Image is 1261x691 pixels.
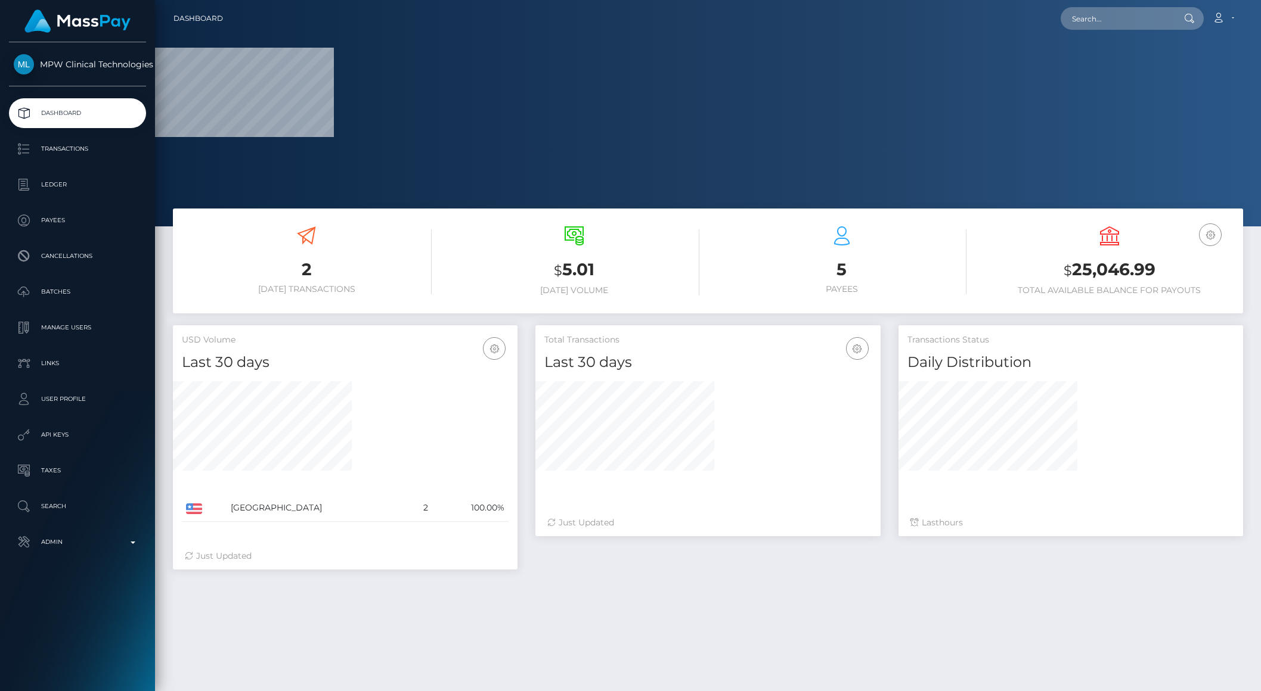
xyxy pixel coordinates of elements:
small: $ [554,262,562,279]
h5: Total Transactions [544,334,871,346]
p: Dashboard [14,104,141,122]
p: API Keys [14,426,141,444]
small: $ [1064,262,1072,279]
td: 2 [408,494,432,522]
a: Ledger [9,170,146,200]
p: Batches [14,283,141,301]
p: Transactions [14,140,141,158]
h4: Daily Distribution [907,352,1234,373]
p: Payees [14,211,141,229]
p: Cancellations [14,247,141,265]
h3: 2 [182,258,432,281]
a: API Keys [9,420,146,450]
a: Admin [9,527,146,557]
h6: [DATE] Transactions [182,284,432,294]
img: US.png [186,503,202,514]
span: MPW Clinical Technologies LLC [9,59,146,70]
h5: Transactions Status [907,334,1234,346]
a: Transactions [9,134,146,164]
h4: Last 30 days [544,352,871,373]
h5: USD Volume [182,334,509,346]
a: Links [9,348,146,378]
a: Taxes [9,456,146,485]
h3: 5.01 [450,258,699,282]
div: Just Updated [547,516,868,529]
a: Manage Users [9,313,146,343]
a: User Profile [9,384,146,414]
img: MassPay Logo [24,10,131,33]
h6: Payees [717,284,967,294]
a: Search [9,491,146,521]
p: Admin [14,533,141,551]
td: 100.00% [432,494,509,522]
h3: 25,046.99 [984,258,1234,282]
a: Payees [9,206,146,235]
p: Taxes [14,462,141,480]
img: MPW Clinical Technologies LLC [14,54,34,74]
td: [GEOGRAPHIC_DATA] [227,494,408,522]
p: Search [14,497,141,515]
p: Links [14,354,141,372]
h3: 5 [717,258,967,281]
div: Last hours [910,516,1231,529]
a: Dashboard [173,6,223,31]
a: Batches [9,277,146,307]
h6: Total Available Balance for Payouts [984,285,1234,295]
div: Just Updated [185,550,506,562]
input: Search... [1061,7,1173,30]
h6: [DATE] Volume [450,285,699,295]
a: Cancellations [9,241,146,271]
p: Ledger [14,176,141,194]
a: Dashboard [9,98,146,128]
h4: Last 30 days [182,352,509,373]
p: User Profile [14,390,141,408]
p: Manage Users [14,319,141,337]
